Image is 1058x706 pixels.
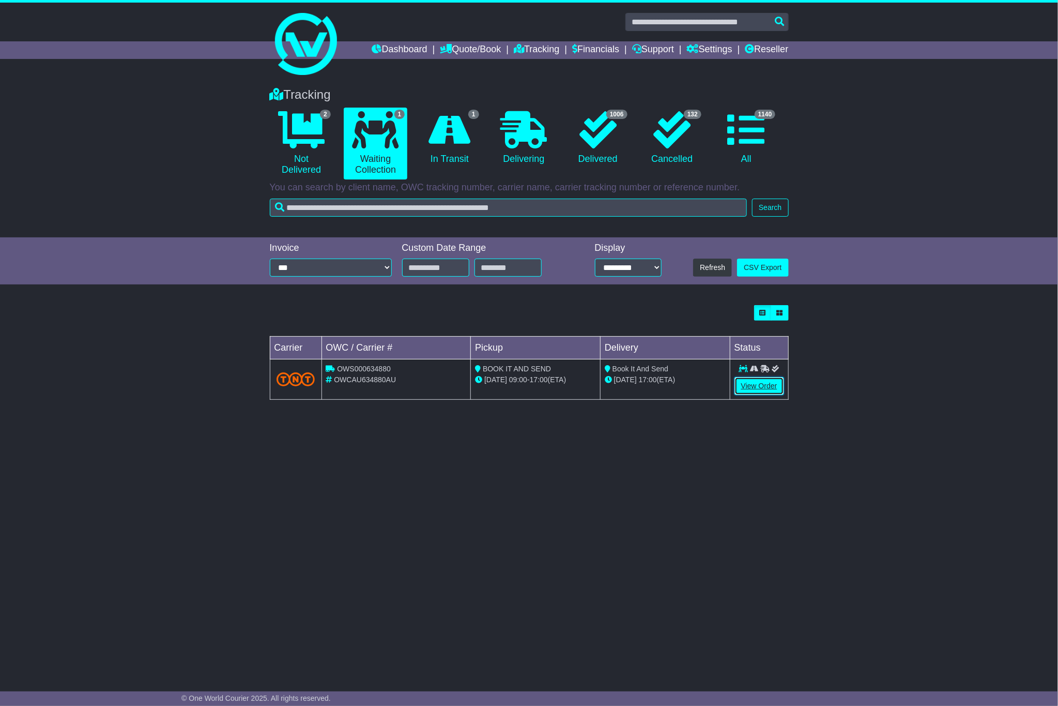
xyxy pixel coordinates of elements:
[483,365,551,373] span: BOOK IT AND SEND
[605,374,726,385] div: (ETA)
[265,87,794,102] div: Tracking
[320,110,331,119] span: 2
[468,110,479,119] span: 1
[755,110,776,119] span: 1140
[270,243,392,254] div: Invoice
[270,108,333,179] a: 2 Not Delivered
[484,375,507,384] span: [DATE]
[745,41,788,59] a: Reseller
[334,375,396,384] span: OWCAU634880AU
[639,375,657,384] span: 17:00
[566,108,630,169] a: 1006 Delivered
[372,41,427,59] a: Dashboard
[530,375,548,384] span: 17:00
[600,337,730,359] td: Delivery
[270,337,321,359] td: Carrier
[471,337,601,359] td: Pickup
[730,337,788,359] td: Status
[687,41,732,59] a: Settings
[418,108,481,169] a: 1 In Transit
[181,694,331,702] span: © One World Courier 2025. All rights reserved.
[394,110,405,119] span: 1
[492,108,556,169] a: Delivering
[514,41,559,59] a: Tracking
[572,41,619,59] a: Financials
[475,374,596,385] div: - (ETA)
[402,243,568,254] div: Custom Date Range
[337,365,391,373] span: OWS000634880
[606,110,627,119] span: 1006
[344,108,407,179] a: 1 Waiting Collection
[321,337,471,359] td: OWC / Carrier #
[440,41,501,59] a: Quote/Book
[684,110,701,119] span: 132
[693,259,732,277] button: Refresh
[640,108,704,169] a: 132 Cancelled
[614,375,637,384] span: [DATE]
[632,41,674,59] a: Support
[714,108,778,169] a: 1140 All
[752,199,788,217] button: Search
[734,377,784,395] a: View Order
[270,182,789,193] p: You can search by client name, OWC tracking number, carrier name, carrier tracking number or refe...
[737,259,788,277] a: CSV Export
[509,375,527,384] span: 09:00
[277,372,315,386] img: TNT_Domestic.png
[595,243,662,254] div: Display
[612,365,668,373] span: Book It And Send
